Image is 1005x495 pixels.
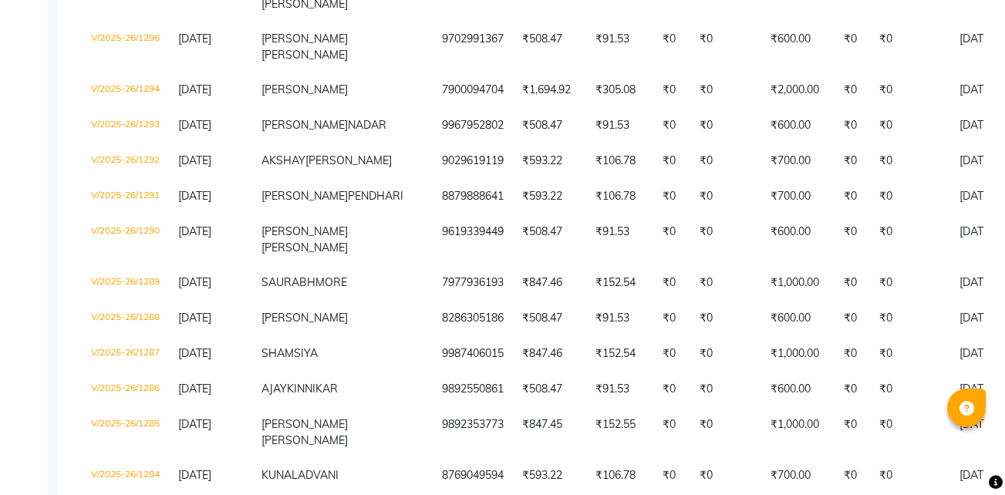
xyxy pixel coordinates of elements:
[690,143,761,179] td: ₹0
[433,301,513,336] td: 8286305186
[433,143,513,179] td: 9029619119
[870,214,950,265] td: ₹0
[690,72,761,108] td: ₹0
[761,214,835,265] td: ₹600.00
[690,372,761,407] td: ₹0
[433,22,513,72] td: 9702991367
[653,108,690,143] td: ₹0
[513,458,586,493] td: ₹593.22
[298,468,339,482] span: ADVANI
[82,265,169,301] td: V/2025-26/1289
[178,118,211,132] span: [DATE]
[178,153,211,167] span: [DATE]
[513,407,586,458] td: ₹847.45
[433,108,513,143] td: 9967952802
[870,108,950,143] td: ₹0
[178,417,211,431] span: [DATE]
[761,407,835,458] td: ₹1,000.00
[178,468,211,482] span: [DATE]
[835,336,870,372] td: ₹0
[261,346,318,360] span: SHAMSIYA
[348,118,386,132] span: NADAR
[82,214,169,265] td: V/2025-26/1290
[761,72,835,108] td: ₹2,000.00
[870,301,950,336] td: ₹0
[348,189,403,203] span: PENDHARI
[870,22,950,72] td: ₹0
[835,372,870,407] td: ₹0
[586,143,653,179] td: ₹106.78
[653,458,690,493] td: ₹0
[433,372,513,407] td: 9892550861
[178,275,211,289] span: [DATE]
[586,301,653,336] td: ₹91.53
[178,311,211,325] span: [DATE]
[82,72,169,108] td: V/2025-26/1294
[586,458,653,493] td: ₹106.78
[82,336,169,372] td: V/2025-26/1287
[835,143,870,179] td: ₹0
[82,108,169,143] td: V/2025-26/1293
[690,336,761,372] td: ₹0
[586,372,653,407] td: ₹91.53
[513,372,586,407] td: ₹508.47
[178,189,211,203] span: [DATE]
[586,407,653,458] td: ₹152.55
[690,458,761,493] td: ₹0
[653,22,690,72] td: ₹0
[761,372,835,407] td: ₹600.00
[690,265,761,301] td: ₹0
[586,179,653,214] td: ₹106.78
[261,311,348,325] span: [PERSON_NAME]
[513,179,586,214] td: ₹593.22
[870,265,950,301] td: ₹0
[653,407,690,458] td: ₹0
[513,143,586,179] td: ₹593.22
[82,458,169,493] td: V/2025-26/1284
[690,407,761,458] td: ₹0
[513,214,586,265] td: ₹508.47
[178,382,211,396] span: [DATE]
[178,224,211,238] span: [DATE]
[835,265,870,301] td: ₹0
[513,108,586,143] td: ₹508.47
[653,336,690,372] td: ₹0
[433,179,513,214] td: 8879888641
[261,468,298,482] span: KUNAL
[835,458,870,493] td: ₹0
[690,179,761,214] td: ₹0
[261,241,348,254] span: [PERSON_NAME]
[586,336,653,372] td: ₹152.54
[305,153,392,167] span: [PERSON_NAME]
[261,382,287,396] span: AJAY
[761,108,835,143] td: ₹600.00
[261,224,348,238] span: [PERSON_NAME]
[586,72,653,108] td: ₹305.08
[433,458,513,493] td: 8769049594
[586,265,653,301] td: ₹152.54
[586,214,653,265] td: ₹91.53
[82,407,169,458] td: V/2025-26/1285
[653,265,690,301] td: ₹0
[761,22,835,72] td: ₹600.00
[870,143,950,179] td: ₹0
[870,179,950,214] td: ₹0
[835,407,870,458] td: ₹0
[870,458,950,493] td: ₹0
[433,407,513,458] td: 9892353773
[761,143,835,179] td: ₹700.00
[835,22,870,72] td: ₹0
[586,108,653,143] td: ₹91.53
[433,336,513,372] td: 9987406015
[653,143,690,179] td: ₹0
[690,22,761,72] td: ₹0
[82,301,169,336] td: V/2025-26/1288
[835,214,870,265] td: ₹0
[690,108,761,143] td: ₹0
[870,372,950,407] td: ₹0
[433,214,513,265] td: 9619339449
[653,372,690,407] td: ₹0
[653,179,690,214] td: ₹0
[835,179,870,214] td: ₹0
[586,22,653,72] td: ₹91.53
